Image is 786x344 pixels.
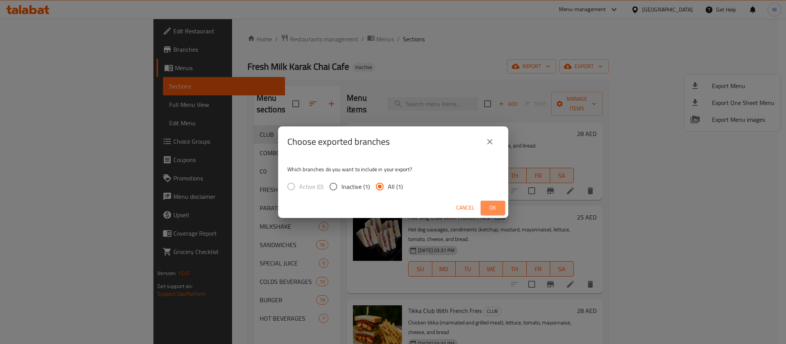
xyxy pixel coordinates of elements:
[341,182,370,191] span: Inactive (1)
[453,201,478,215] button: Cancel
[481,201,505,215] button: Ok
[456,203,475,213] span: Cancel
[287,136,390,148] h2: Choose exported branches
[388,182,403,191] span: All (1)
[287,165,499,173] p: Which branches do you want to include in your export?
[299,182,323,191] span: Active (0)
[487,203,499,213] span: Ok
[481,133,499,151] button: close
